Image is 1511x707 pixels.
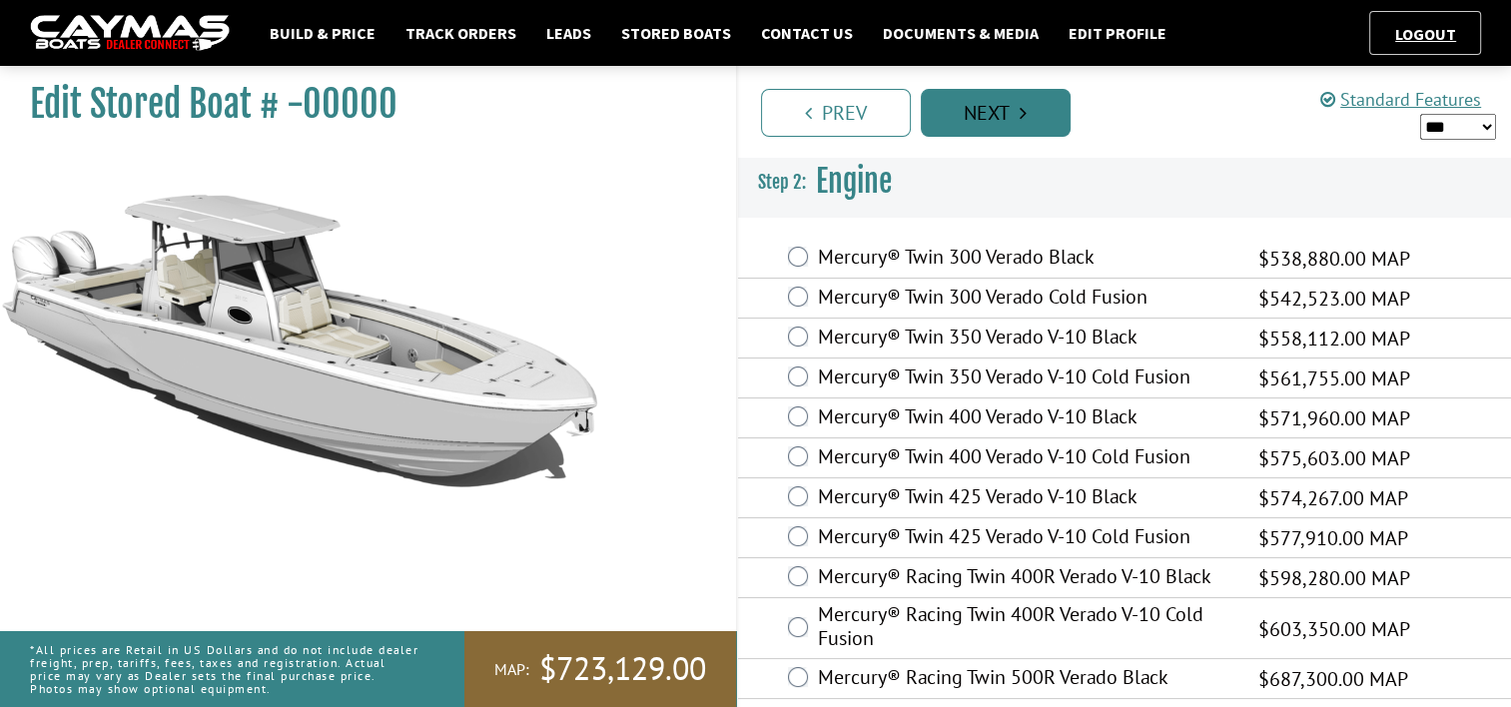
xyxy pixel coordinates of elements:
[818,444,1234,473] label: Mercury® Twin 400 Verado V-10 Cold Fusion
[818,602,1234,655] label: Mercury® Racing Twin 400R Verado V-10 Cold Fusion
[1258,614,1410,644] span: $603,350.00 MAP
[1258,443,1410,473] span: $575,603.00 MAP
[464,631,736,707] a: MAP:$723,129.00
[818,245,1234,274] label: Mercury® Twin 300 Verado Black
[1258,244,1410,274] span: $538,880.00 MAP
[921,89,1071,137] a: Next
[818,404,1234,433] label: Mercury® Twin 400 Verado V-10 Black
[494,659,529,680] span: MAP:
[818,285,1234,314] label: Mercury® Twin 300 Verado Cold Fusion
[536,20,601,46] a: Leads
[1258,284,1410,314] span: $542,523.00 MAP
[611,20,741,46] a: Stored Boats
[1320,88,1481,111] a: Standard Features
[1258,403,1410,433] span: $571,960.00 MAP
[818,484,1234,513] label: Mercury® Twin 425 Verado V-10 Black
[818,325,1234,353] label: Mercury® Twin 350 Verado V-10 Black
[395,20,526,46] a: Track Orders
[818,364,1234,393] label: Mercury® Twin 350 Verado V-10 Cold Fusion
[30,15,230,52] img: caymas-dealer-connect-2ed40d3bc7270c1d8d7ffb4b79bf05adc795679939227970def78ec6f6c03838.gif
[751,20,863,46] a: Contact Us
[818,564,1234,593] label: Mercury® Racing Twin 400R Verado V-10 Black
[1258,523,1408,553] span: $577,910.00 MAP
[873,20,1049,46] a: Documents & Media
[1258,363,1410,393] span: $561,755.00 MAP
[539,648,706,690] span: $723,129.00
[1258,483,1408,513] span: $574,267.00 MAP
[30,82,686,127] h1: Edit Stored Boat # -00000
[818,665,1234,694] label: Mercury® Racing Twin 500R Verado Black
[1258,563,1410,593] span: $598,280.00 MAP
[818,524,1234,553] label: Mercury® Twin 425 Verado V-10 Cold Fusion
[1258,664,1408,694] span: $687,300.00 MAP
[1258,324,1410,353] span: $558,112.00 MAP
[260,20,385,46] a: Build & Price
[30,633,419,706] p: *All prices are Retail in US Dollars and do not include dealer freight, prep, tariffs, fees, taxe...
[1385,24,1466,44] a: Logout
[761,89,911,137] a: Prev
[1059,20,1176,46] a: Edit Profile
